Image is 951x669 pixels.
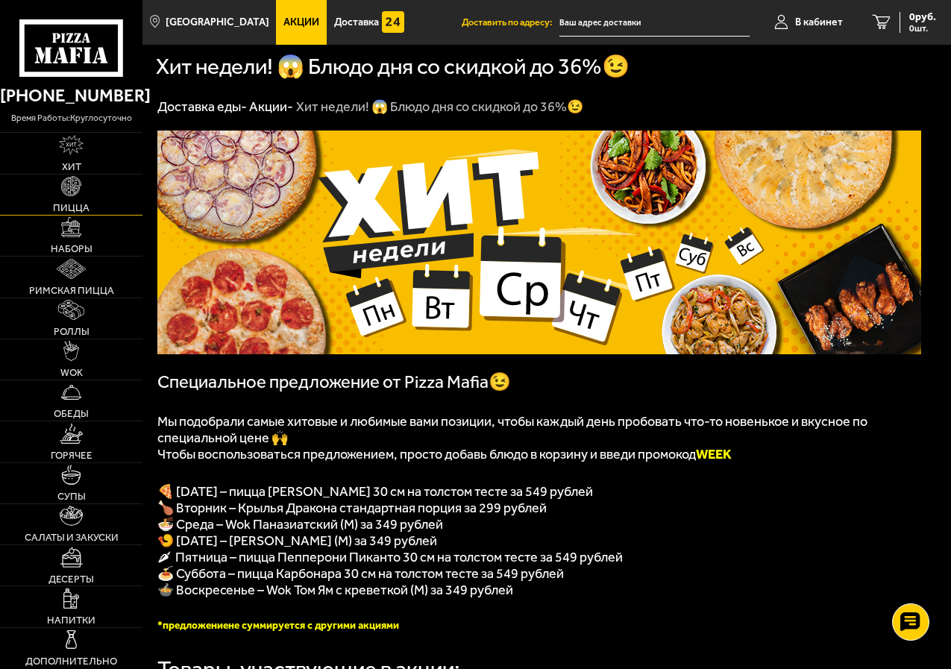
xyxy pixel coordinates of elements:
[60,368,83,377] span: WOK
[25,533,119,542] span: Салаты и закуски
[29,286,114,295] span: Римская пицца
[462,18,559,28] span: Доставить по адресу:
[47,615,95,625] span: Напитки
[157,619,228,632] span: *предложение
[795,17,843,28] span: В кабинет
[166,17,269,28] span: [GEOGRAPHIC_DATA]
[228,619,399,632] span: не суммируется с другими акциями
[53,203,90,213] span: Пицца
[909,12,936,22] span: 0 руб.
[48,574,94,584] span: Десерты
[296,98,583,116] div: Хит недели! 😱 Блюдо дня со скидкой до 36%😉
[157,413,867,446] span: Мы подобрали самые хитовые и любимые вами позиции, чтобы каждый день пробовать что-то новенькое и...
[25,656,117,666] span: Дополнительно
[909,24,936,33] span: 0 шт.
[51,244,92,254] span: Наборы
[157,565,564,582] span: 🍝 Суббота – пицца Карбонара 30 см на толстом тесте за 549 рублей
[57,491,86,501] span: Супы
[334,17,379,28] span: Доставка
[559,9,750,37] input: Ваш адрес доставки
[157,516,443,533] span: 🍜 Среда – Wok Паназиатский (M) за 349 рублей
[54,409,89,418] span: Обеды
[249,98,293,115] a: Акции-
[283,17,319,28] span: Акции
[54,327,90,336] span: Роллы
[157,446,732,462] span: Чтобы воспользоваться предложением, просто добавь блюдо в корзину и введи промокод
[51,450,92,460] span: Горячее
[157,500,547,516] span: 🍗 Вторник – Крылья Дракона стандартная порция за 299 рублей
[157,371,511,392] span: Специальное предложение от Pizza Mafia😉
[382,11,404,34] img: 15daf4d41897b9f0e9f617042186c801.svg
[62,162,81,172] span: Хит
[157,533,437,549] span: 🍤 [DATE] – [PERSON_NAME] (M) за 349 рублей
[696,446,732,462] b: WEEK
[157,98,247,115] a: Доставка еды-
[156,56,630,78] h1: Хит недели! 😱 Блюдо дня со скидкой до 36%😉
[157,549,623,565] span: 🌶 Пятница – пицца Пепперони Пиканто 30 см на толстом тесте за 549 рублей
[157,582,513,598] span: 🍲 Воскресенье – Wok Том Ям с креветкой (M) за 349 рублей
[157,483,593,500] span: 🍕 [DATE] – пицца [PERSON_NAME] 30 см на толстом тесте за 549 рублей
[157,131,921,354] img: 1024x1024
